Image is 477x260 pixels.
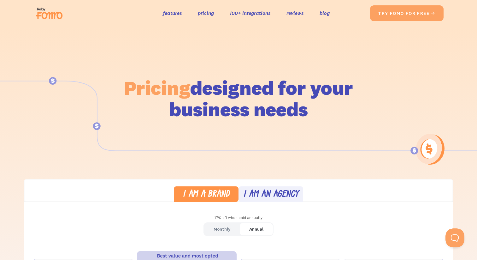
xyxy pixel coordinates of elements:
span:  [431,10,436,16]
h1: designed for your business needs [124,77,353,120]
div: I am an agency [243,190,299,199]
a: try fomo for free [370,5,444,21]
a: 100+ integrations [230,9,271,18]
div: I am a brand [183,190,230,199]
a: reviews [286,9,304,18]
iframe: Toggle Customer Support [445,228,464,247]
a: blog [320,9,330,18]
span: Pricing [124,76,190,100]
div: 17% off when paid annually [24,213,453,222]
a: pricing [198,9,214,18]
div: Annual [249,225,263,234]
div: Monthly [214,225,230,234]
a: features [163,9,182,18]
